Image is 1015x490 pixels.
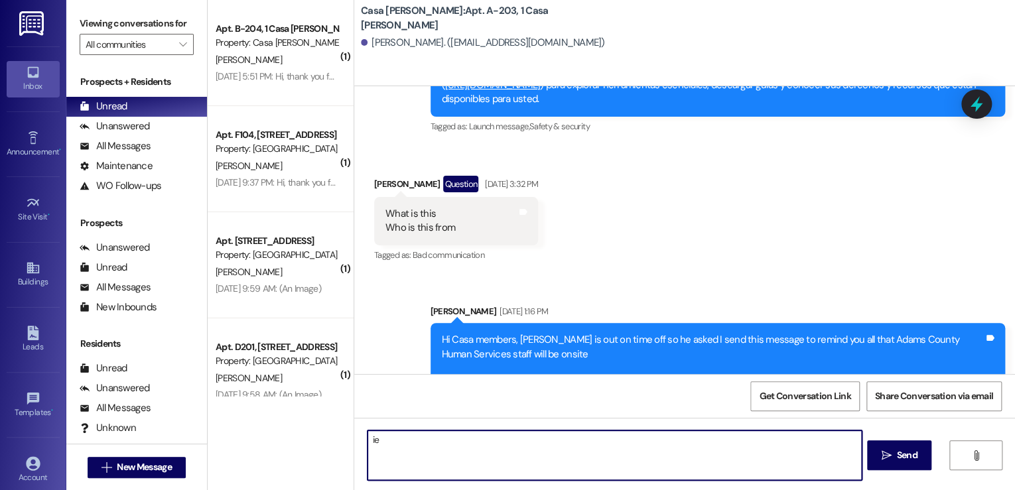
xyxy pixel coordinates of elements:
[216,36,338,50] div: Property: Casa [PERSON_NAME]
[80,99,127,113] div: Unread
[66,216,207,230] div: Prospects
[80,300,157,314] div: New Inbounds
[216,176,623,188] div: [DATE] 9:37 PM: Hi, thank you for your message. Our team will get back to you [DATE] between the ...
[7,387,60,423] a: Templates •
[80,261,127,275] div: Unread
[216,22,338,36] div: Apt. B-204, 1 Casa [PERSON_NAME]
[7,452,60,488] a: Account
[431,304,1005,323] div: [PERSON_NAME]
[66,75,207,89] div: Prospects + Residents
[80,179,161,193] div: WO Follow-ups
[80,421,136,435] div: Unknown
[216,266,282,278] span: [PERSON_NAME]
[86,34,172,55] input: All communities
[216,389,321,400] div: [DATE] 9:58 AM: (An Image)
[442,333,984,404] div: Hi Casa members, [PERSON_NAME] is out on time off so he asked I send this message to remind you a...
[179,39,186,50] i: 
[361,4,626,32] b: Casa [PERSON_NAME]: Apt. A-203, 1 Casa [PERSON_NAME]
[468,121,529,132] span: Launch message ,
[750,381,859,411] button: Get Conversation Link
[80,241,150,255] div: Unanswered
[529,121,590,132] span: Safety & security
[48,210,50,219] span: •
[88,457,186,478] button: New Message
[759,389,850,403] span: Get Conversation Link
[216,340,338,354] div: Apt. D201, [STREET_ADDRESS]
[216,142,338,156] div: Property: [GEOGRAPHIC_DATA]
[80,361,127,375] div: Unread
[80,159,153,173] div: Maintenance
[374,176,538,197] div: [PERSON_NAME]
[897,448,917,462] span: Send
[216,354,338,368] div: Property: [GEOGRAPHIC_DATA]
[7,322,60,357] a: Leads
[117,460,171,474] span: New Message
[7,257,60,292] a: Buildings
[368,430,862,480] textarea: ie
[216,372,282,384] span: [PERSON_NAME]
[80,381,150,395] div: Unanswered
[867,440,931,470] button: Send
[19,11,46,36] img: ResiDesk Logo
[216,234,338,248] div: Apt. [STREET_ADDRESS]
[80,13,194,34] label: Viewing conversations for
[431,117,1005,136] div: Tagged as:
[881,450,891,461] i: 
[443,176,478,192] div: Question
[101,462,111,473] i: 
[59,145,61,154] span: •
[413,249,484,261] span: Bad communication
[66,337,207,351] div: Residents
[971,450,981,461] i: 
[216,54,282,66] span: [PERSON_NAME]
[361,36,605,50] div: [PERSON_NAME]. ([EMAIL_ADDRESS][DOMAIN_NAME])
[875,389,993,403] span: Share Conversation via email
[80,119,150,133] div: Unanswered
[374,245,538,265] div: Tagged as:
[216,128,338,142] div: Apt. F104, [STREET_ADDRESS]
[866,381,1002,411] button: Share Conversation via email
[216,248,338,262] div: Property: [GEOGRAPHIC_DATA]
[216,282,321,294] div: [DATE] 9:59 AM: (An Image)
[445,78,541,92] a: [URL][DOMAIN_NAME]
[51,406,53,415] span: •
[385,207,455,235] div: What is this Who is this from
[80,401,151,415] div: All Messages
[7,192,60,227] a: Site Visit •
[496,304,548,318] div: [DATE] 1:16 PM
[80,139,151,153] div: All Messages
[482,177,538,191] div: [DATE] 3:32 PM
[216,70,622,82] div: [DATE] 5:51 PM: Hi, thank you for your message. Our team will get back to you [DATE] between the ...
[80,280,151,294] div: All Messages
[7,61,60,97] a: Inbox
[216,160,282,172] span: [PERSON_NAME]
